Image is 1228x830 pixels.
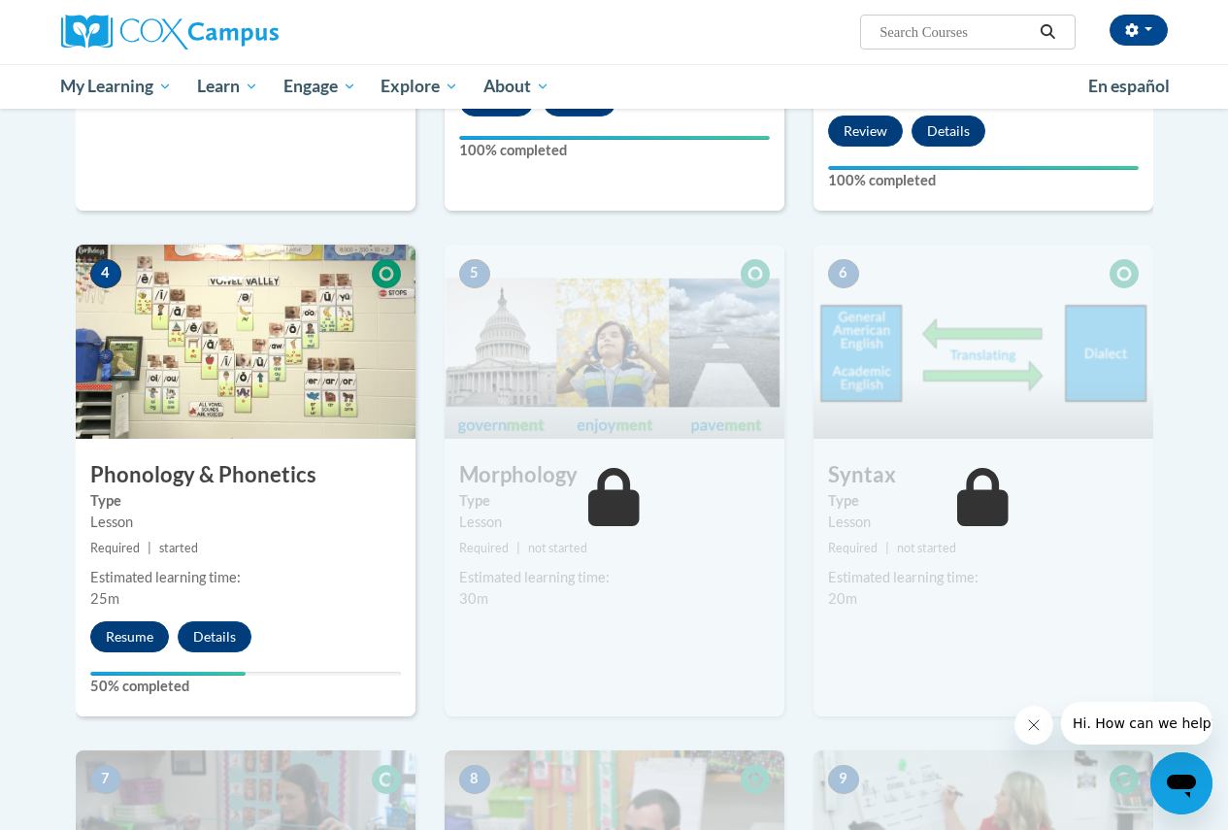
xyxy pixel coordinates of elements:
[483,75,549,98] span: About
[1110,15,1168,46] button: Account Settings
[90,490,401,512] label: Type
[90,765,121,794] span: 7
[459,590,488,607] span: 30m
[90,259,121,288] span: 4
[1014,706,1053,745] iframe: Close message
[271,64,369,109] a: Engage
[885,541,889,555] span: |
[368,64,471,109] a: Explore
[60,75,172,98] span: My Learning
[61,15,411,50] a: Cox Campus
[47,64,1182,109] div: Main menu
[828,541,878,555] span: Required
[90,621,169,652] button: Resume
[76,460,415,490] h3: Phonology & Phonetics
[76,245,415,439] img: Course Image
[813,460,1153,490] h3: Syntax
[90,541,140,555] span: Required
[459,140,770,161] label: 100% completed
[828,166,1139,170] div: Your progress
[828,512,1139,533] div: Lesson
[184,64,271,109] a: Learn
[90,676,401,697] label: 50% completed
[828,490,1139,512] label: Type
[528,541,587,555] span: not started
[381,75,458,98] span: Explore
[471,64,562,109] a: About
[828,116,903,147] button: Review
[459,259,490,288] span: 5
[61,15,279,50] img: Cox Campus
[283,75,356,98] span: Engage
[459,490,770,512] label: Type
[459,567,770,588] div: Estimated learning time:
[516,541,520,555] span: |
[459,765,490,794] span: 8
[828,567,1139,588] div: Estimated learning time:
[828,259,859,288] span: 6
[1033,20,1062,44] button: Search
[90,672,246,676] div: Your progress
[459,512,770,533] div: Lesson
[90,567,401,588] div: Estimated learning time:
[1150,752,1212,814] iframe: Button to launch messaging window
[828,590,857,607] span: 20m
[1088,76,1170,96] span: En español
[178,621,251,652] button: Details
[878,20,1033,44] input: Search Courses
[445,460,784,490] h3: Morphology
[459,136,770,140] div: Your progress
[445,245,784,439] img: Course Image
[897,541,956,555] span: not started
[1076,66,1182,107] a: En español
[828,170,1139,191] label: 100% completed
[828,765,859,794] span: 9
[1061,702,1212,745] iframe: Message from company
[912,116,985,147] button: Details
[197,75,258,98] span: Learn
[813,245,1153,439] img: Course Image
[49,64,185,109] a: My Learning
[148,541,151,555] span: |
[12,14,157,29] span: Hi. How can we help?
[90,512,401,533] div: Lesson
[459,541,509,555] span: Required
[90,590,119,607] span: 25m
[159,541,198,555] span: started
